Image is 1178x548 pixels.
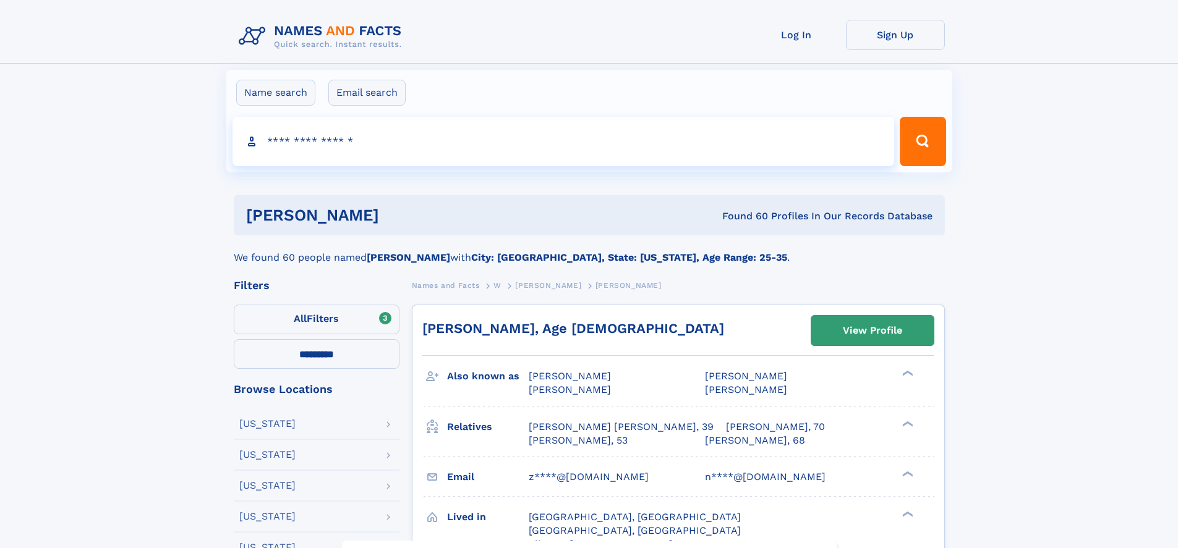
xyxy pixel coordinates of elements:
[595,281,662,290] span: [PERSON_NAME]
[246,208,551,223] h1: [PERSON_NAME]
[515,281,581,290] span: [PERSON_NAME]
[234,235,945,265] div: We found 60 people named with .
[705,434,805,447] a: [PERSON_NAME], 68
[529,511,741,523] span: [GEOGRAPHIC_DATA], [GEOGRAPHIC_DATA]
[529,525,741,536] span: [GEOGRAPHIC_DATA], [GEOGRAPHIC_DATA]
[239,481,296,491] div: [US_STATE]
[239,450,296,460] div: [US_STATE]
[899,510,914,518] div: ❯
[233,117,895,166] input: search input
[529,384,611,395] span: [PERSON_NAME]
[899,419,914,428] div: ❯
[843,316,902,345] div: View Profile
[550,209,933,223] div: Found 60 Profiles In Our Records Database
[447,416,529,437] h3: Relatives
[529,370,611,382] span: [PERSON_NAME]
[899,369,914,377] div: ❯
[234,305,399,334] label: Filters
[705,384,787,395] span: [PERSON_NAME]
[899,470,914,478] div: ❯
[422,321,724,336] a: [PERSON_NAME], Age [DEMOGRAPHIC_DATA]
[234,280,399,291] div: Filters
[900,117,945,166] button: Search Button
[447,466,529,487] h3: Email
[726,420,825,434] a: [PERSON_NAME], 70
[367,251,450,263] b: [PERSON_NAME]
[234,20,412,53] img: Logo Names and Facts
[447,366,529,387] h3: Also known as
[412,277,480,293] a: Names and Facts
[294,313,307,324] span: All
[328,80,406,106] label: Email search
[236,80,315,106] label: Name search
[811,316,934,345] a: View Profile
[493,281,502,290] span: W
[846,20,945,50] a: Sign Up
[239,512,296,521] div: [US_STATE]
[705,370,787,382] span: [PERSON_NAME]
[493,277,502,293] a: W
[529,420,714,434] a: [PERSON_NAME] [PERSON_NAME], 39
[747,20,846,50] a: Log In
[515,277,581,293] a: [PERSON_NAME]
[471,251,787,263] b: City: [GEOGRAPHIC_DATA], State: [US_STATE], Age Range: 25-35
[447,507,529,528] h3: Lived in
[239,419,296,429] div: [US_STATE]
[529,434,628,447] a: [PERSON_NAME], 53
[234,384,399,395] div: Browse Locations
